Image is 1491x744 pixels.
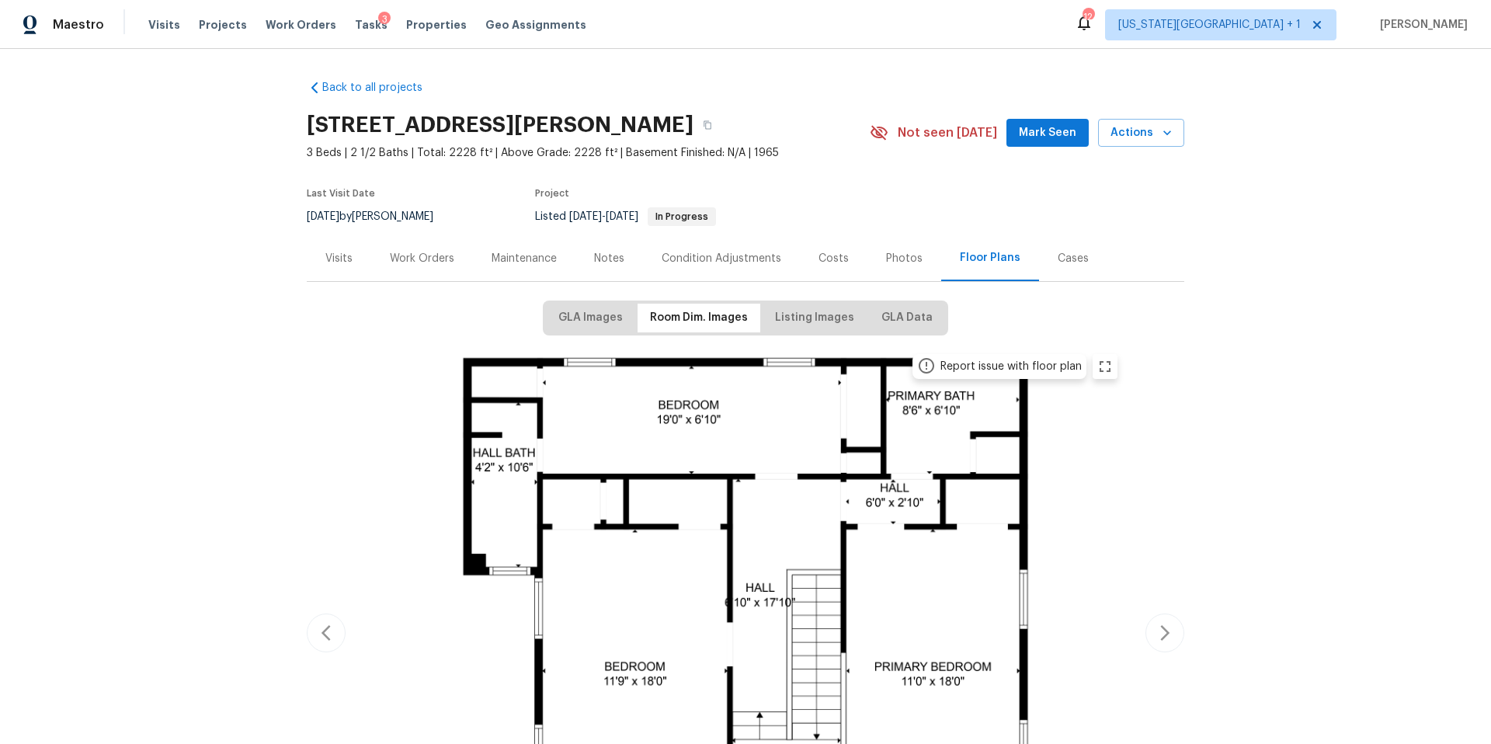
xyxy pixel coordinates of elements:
[1374,17,1468,33] span: [PERSON_NAME]
[307,211,339,222] span: [DATE]
[569,211,602,222] span: [DATE]
[662,251,781,266] div: Condition Adjustments
[775,308,854,328] span: Listing Images
[693,111,721,139] button: Copy Address
[266,17,336,33] span: Work Orders
[886,251,923,266] div: Photos
[1110,123,1172,143] span: Actions
[763,304,867,332] button: Listing Images
[638,304,760,332] button: Room Dim. Images
[1093,354,1117,379] button: zoom in
[307,80,456,96] a: Back to all projects
[535,189,569,198] span: Project
[53,17,104,33] span: Maestro
[818,251,849,266] div: Costs
[558,308,623,328] span: GLA Images
[492,251,557,266] div: Maintenance
[485,17,586,33] span: Geo Assignments
[1006,119,1089,148] button: Mark Seen
[307,117,693,133] h2: [STREET_ADDRESS][PERSON_NAME]
[1058,251,1089,266] div: Cases
[1019,123,1076,143] span: Mark Seen
[148,17,180,33] span: Visits
[940,359,1082,374] div: Report issue with floor plan
[594,251,624,266] div: Notes
[1118,17,1301,33] span: [US_STATE][GEOGRAPHIC_DATA] + 1
[307,207,452,226] div: by [PERSON_NAME]
[355,19,388,30] span: Tasks
[650,308,748,328] span: Room Dim. Images
[569,211,638,222] span: -
[1098,119,1184,148] button: Actions
[535,211,716,222] span: Listed
[960,250,1020,266] div: Floor Plans
[1083,9,1093,25] div: 12
[406,17,467,33] span: Properties
[869,304,945,332] button: GLA Data
[606,211,638,222] span: [DATE]
[390,251,454,266] div: Work Orders
[378,12,391,27] div: 3
[546,304,635,332] button: GLA Images
[307,145,870,161] span: 3 Beds | 2 1/2 Baths | Total: 2228 ft² | Above Grade: 2228 ft² | Basement Finished: N/A | 1965
[898,125,997,141] span: Not seen [DATE]
[199,17,247,33] span: Projects
[649,212,714,221] span: In Progress
[307,189,375,198] span: Last Visit Date
[325,251,353,266] div: Visits
[881,308,933,328] span: GLA Data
